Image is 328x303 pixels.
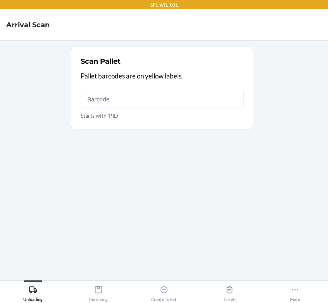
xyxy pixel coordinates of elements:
p: Pallet barcodes are on yellow labels. [81,71,243,81]
h4: Arrival Scan [6,20,50,30]
div: Receiving [89,282,108,302]
input: Starts with 'PID' [81,90,243,108]
div: More [290,282,300,302]
p: SFL_ATL_001 [150,2,178,9]
div: Unloading [23,282,43,302]
button: Receiving [66,280,131,302]
div: Create Ticket [151,282,176,302]
button: More [262,280,328,302]
button: Tickets [197,280,262,302]
p: Starts with 'PID' [81,111,243,120]
button: Create Ticket [131,280,197,302]
div: Tickets [223,282,237,302]
h2: Scan Pallet [81,56,121,66]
